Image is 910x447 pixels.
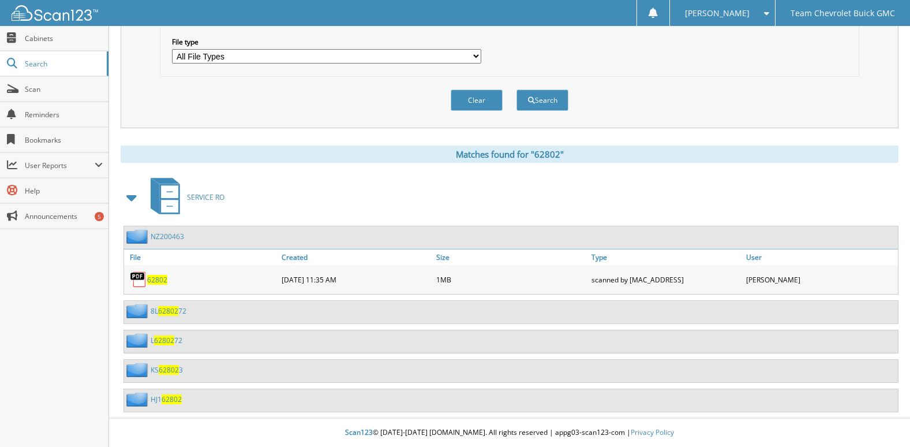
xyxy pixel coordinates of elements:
span: User Reports [25,161,95,170]
a: NZ200463 [151,232,184,241]
span: Help [25,186,103,196]
a: User [743,249,898,265]
label: File type [172,37,481,47]
a: KS628023 [151,365,183,375]
img: folder2.png [126,363,151,377]
a: Privacy Policy [631,427,674,437]
img: folder2.png [126,392,151,407]
div: 1MB [433,268,588,291]
span: Reminders [25,110,103,120]
button: Clear [451,90,503,111]
button: Search [516,90,568,111]
a: Size [433,249,588,265]
span: 62802 [154,336,174,345]
span: 62802 [159,365,179,375]
div: [DATE] 11:35 AM [279,268,433,291]
a: L6280272 [151,336,182,345]
iframe: Chat Widget [852,392,910,447]
span: SERVICE RO [187,192,224,202]
span: Cabinets [25,33,103,43]
img: folder2.png [126,304,151,318]
a: 8L6280272 [151,306,186,316]
span: Team Chevrolet Buick GMC [791,10,895,17]
span: 62802 [158,306,178,316]
div: 5 [95,212,104,221]
div: Matches found for "62802" [121,146,898,163]
img: folder2.png [126,229,151,244]
a: HJ162802 [151,394,182,404]
img: folder2.png [126,333,151,348]
span: Search [25,59,101,69]
a: File [124,249,279,265]
div: scanned by [MAC_ADDRESS] [589,268,743,291]
span: Bookmarks [25,135,103,145]
span: Scan [25,84,103,94]
a: 62802 [147,275,167,285]
span: Announcements [25,211,103,221]
a: Type [589,249,743,265]
a: Created [279,249,433,265]
div: [PERSON_NAME] [743,268,898,291]
span: Scan123 [345,427,373,437]
span: [PERSON_NAME] [685,10,750,17]
div: © [DATE]-[DATE] [DOMAIN_NAME]. All rights reserved | appg03-scan123-com | [109,419,910,447]
span: 62802 [162,394,182,404]
img: scan123-logo-white.svg [12,5,98,21]
a: SERVICE RO [144,174,224,220]
img: PDF.png [130,271,147,288]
